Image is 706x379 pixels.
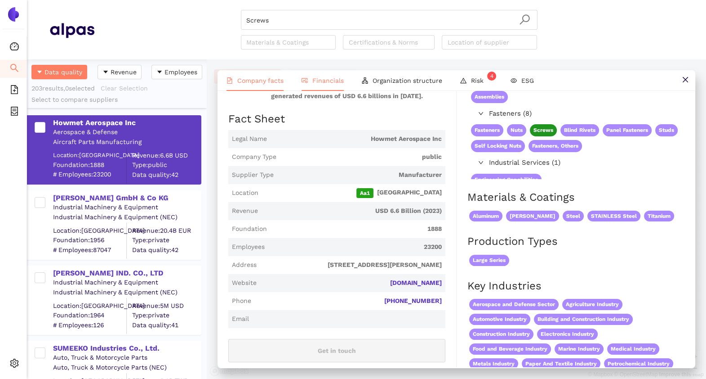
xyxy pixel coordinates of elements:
span: file-text [226,77,233,84]
h2: Production Types [467,234,684,249]
div: Select to compare suppliers [31,95,202,104]
span: Type: public [132,161,200,170]
span: STAINLESS Steel [587,211,640,222]
span: Fasteners (8) [489,108,680,119]
span: container [10,104,19,122]
span: [STREET_ADDRESS][PERSON_NAME] [260,261,442,270]
span: caret-down [156,69,163,76]
div: Fasteners (8) [467,107,684,121]
span: Studs [655,124,678,136]
span: 4 [490,73,493,79]
img: Homepage [49,19,94,41]
span: search [10,60,19,78]
span: Company facts [237,77,284,84]
span: 23200 [268,243,442,252]
div: Aircraft Parts Manufacturing [53,138,200,147]
button: caret-downRevenue [98,65,142,79]
span: Legal Name [232,135,267,144]
span: Medical Industry [607,343,659,355]
span: Type: private [132,311,200,320]
span: Petrochemical Industry [604,358,673,370]
div: Industrial Machinery & Equipment [53,278,200,287]
button: caret-downEmployees [151,65,202,79]
span: Manufacturer [277,171,442,180]
span: Food and Beverage Industry [469,343,551,355]
span: Data quality [44,67,82,77]
span: Aluminum [469,211,502,222]
span: # Employees: 126 [53,320,126,329]
span: Supplier Type [232,171,274,180]
div: Location: [GEOGRAPHIC_DATA] [53,226,126,235]
button: Clear Selection [100,81,154,95]
div: Industrial Machinery & Equipment (NEC) [53,213,200,222]
span: Risk [471,77,493,84]
span: # Employees: 87047 [53,245,126,254]
span: Blind Rivets [560,124,599,136]
div: Industrial Services (1) [467,156,684,170]
span: Email [232,315,249,324]
span: USD 6.6 Billion (2023) [262,207,442,216]
span: Foundation [232,225,267,234]
span: Revenue [111,67,137,77]
div: Industrial Machinery & Equipment [53,203,200,212]
span: Aa1 [356,188,373,198]
span: Screws [533,127,553,133]
span: Organization structure [373,77,442,84]
span: Automotive Industry [469,314,530,325]
div: Auto, Truck & Motorcycle Parts (NEC) [53,363,200,372]
span: Agriculture Industry [562,299,622,310]
div: SUMEEKO Industries Co., Ltd. [53,343,200,353]
div: Auto, Truck & Motorcycle Parts [53,353,200,362]
span: warning [460,77,466,84]
span: setting [10,356,19,374]
span: apartment [362,77,368,84]
span: caret-down [102,69,109,76]
span: right [478,160,484,165]
span: Howmet Aerospace Inc [271,135,442,144]
span: # Employees: 23200 [53,170,126,179]
span: right [478,111,484,116]
div: Revenue: 6.6B USD [132,151,200,160]
span: [PERSON_NAME] [506,211,559,222]
span: Data quality: 41 [132,320,200,329]
span: Marine Industry [555,343,604,355]
span: Electronics Industry [537,329,598,340]
span: ESG [521,77,534,84]
span: Aerospace and Defense Sector [469,299,559,310]
span: Titanium [644,211,674,222]
span: Location [232,189,258,198]
span: Data quality: 42 [132,245,200,254]
span: eye [511,77,517,84]
span: Foundation: 1964 [53,311,126,320]
span: Building and Construction Industry [534,314,633,325]
span: Industrial Services (1) [489,158,680,168]
span: Metals Industry [469,358,518,370]
span: Foundation: 1888 [53,160,126,169]
h2: Key Industries [467,279,684,294]
span: Phone [232,297,251,306]
div: [PERSON_NAME] GmbH & Co KG [53,193,200,203]
span: Nuts [507,124,526,136]
button: close [675,70,695,90]
span: Fasteners, Others [528,140,582,152]
span: close [682,76,689,83]
span: Revenue [232,207,258,216]
span: file-add [10,82,19,100]
span: caret-down [36,69,43,76]
span: Type: private [132,236,200,245]
span: search [519,14,530,25]
span: Steel [563,211,584,222]
div: Revenue: 5M USD [132,301,200,310]
h2: Fact Sheet [228,112,445,127]
button: caret-downData quality [31,65,87,79]
span: public [280,153,442,162]
div: Aerospace & Defense [53,128,200,137]
span: [GEOGRAPHIC_DATA] [262,188,442,198]
span: Large Series [469,255,509,266]
div: Industrial Machinery & Equipment (NEC) [53,288,200,297]
span: Employees [232,243,265,252]
span: Assemblies [471,91,508,103]
span: Construction Industry [469,329,533,340]
span: Engineering Capabilities [471,174,542,186]
span: dashboard [10,39,19,57]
